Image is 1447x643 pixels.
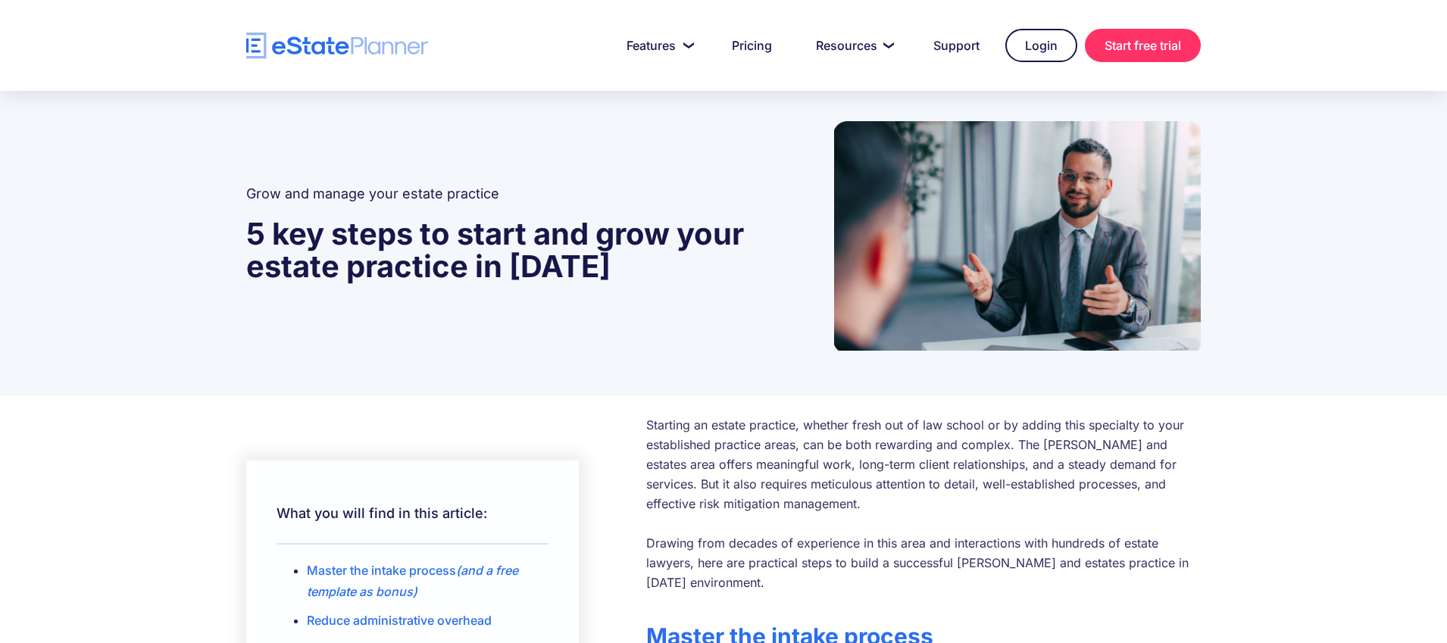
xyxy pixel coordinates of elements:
[307,563,518,599] em: (and a free template as bonus)
[277,498,548,529] h2: What you will find in this article:
[798,30,908,61] a: Resources
[1005,29,1077,62] a: Login
[307,613,492,628] a: Reduce administrative overhead
[915,30,998,61] a: Support
[246,215,744,285] strong: 5 key steps to start and grow your estate practice in [DATE]
[246,184,796,204] h2: Grow and manage your estate practice
[646,415,1201,592] p: Starting an estate practice, whether fresh out of law school or by adding this specialty to your ...
[307,563,518,599] a: Master the intake process(and a free template as bonus)
[1085,29,1201,62] a: Start free trial
[246,33,428,59] a: home
[714,30,790,61] a: Pricing
[608,30,706,61] a: Features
